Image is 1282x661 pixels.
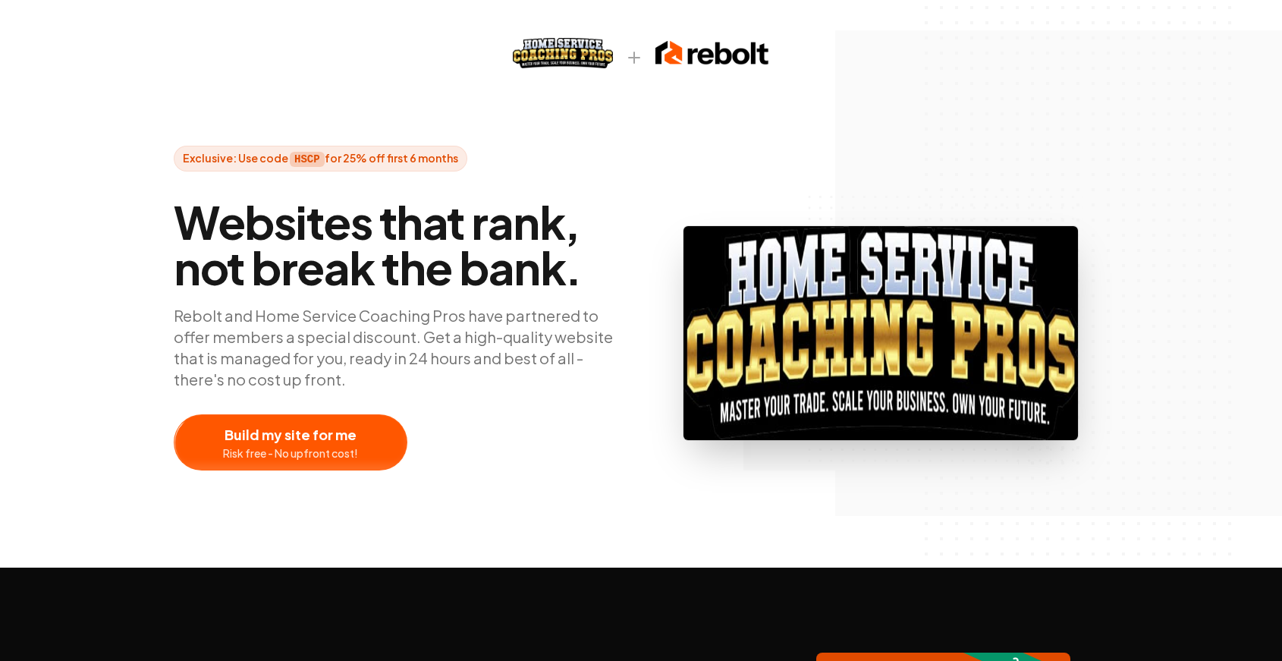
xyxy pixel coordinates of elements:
[655,38,769,68] img: Rebolt logo
[174,199,629,290] span: Websites that rank, not break the bank.
[174,414,562,471] a: Build my site for meRisk free - No upfront cost!
[683,226,1078,440] img: HSCP logo
[174,146,467,172] span: Exclusive: Use code for 25% off first 6 months
[174,414,407,471] button: Build my site for meRisk free - No upfront cost!
[513,38,614,68] img: HSCP logo
[290,152,325,167] strong: HSCP
[174,305,629,390] p: Rebolt and Home Service Coaching Pros have partnered to offer members a special discount. Get a h...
